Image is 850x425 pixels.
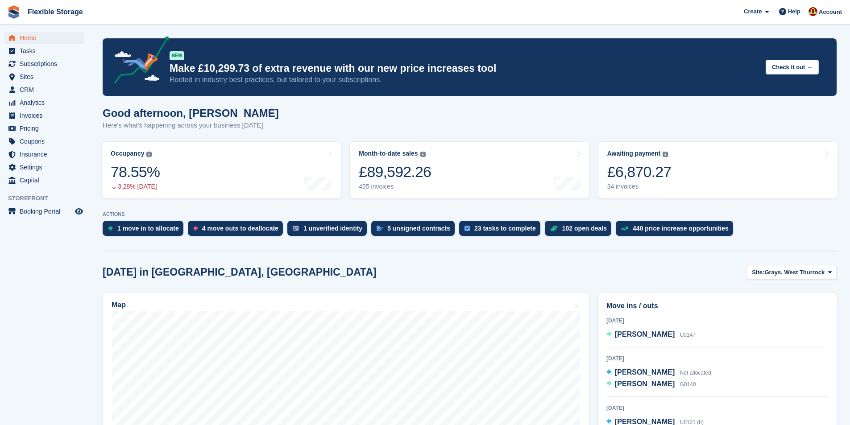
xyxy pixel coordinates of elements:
[4,174,84,186] a: menu
[680,381,696,388] span: G0140
[193,226,198,231] img: move_outs_to_deallocate_icon-f764333ba52eb49d3ac5e1228854f67142a1ed5810a6f6cc68b1a99e826820c5.svg
[4,32,84,44] a: menu
[616,221,738,240] a: 440 price increase opportunities
[545,221,616,240] a: 102 open deals
[24,4,87,19] a: Flexible Storage
[615,368,675,376] span: [PERSON_NAME]
[103,266,377,278] h2: [DATE] in [GEOGRAPHIC_DATA], [GEOGRAPHIC_DATA]
[4,148,84,161] a: menu
[293,226,299,231] img: verify_identity-adf6edd0f0f0b5bbfe63781bf79b02c33cf7c696d77639b501bdc392416b5a36.svg
[287,221,371,240] a: 1 unverified identity
[20,135,73,148] span: Coupons
[20,161,73,173] span: Settings
[112,301,126,309] h2: Map
[464,226,470,231] img: task-75834270c22a3079a89374b754ae025e5fb1db73e45f91037f5363f120a921f8.svg
[4,109,84,122] a: menu
[606,379,696,390] a: [PERSON_NAME] G0140
[359,163,431,181] div: £89,592.26
[74,206,84,217] a: Preview store
[20,205,73,218] span: Booking Portal
[117,225,179,232] div: 1 move in to allocate
[107,36,169,87] img: price-adjustments-announcement-icon-8257ccfd72463d97f412b2fc003d46551f7dbcb40ab6d574587a9cd5c0d94...
[606,329,696,341] a: [PERSON_NAME] U0147
[764,268,825,277] span: Grays, West Thurrock
[359,183,431,190] div: 455 invoices
[20,83,73,96] span: CRM
[377,226,383,231] img: contract_signature_icon-13c848040528278c33f63329250d36e43548de30e8caae1d1a13099fd9432cc5.svg
[111,150,144,157] div: Occupancy
[146,152,152,157] img: icon-info-grey-7440780725fd019a000dd9b08b2336e03edf1995a4989e88bcd33f0948082b44.svg
[387,225,450,232] div: 5 unsigned contracts
[188,221,287,240] a: 4 move outs to deallocate
[111,163,160,181] div: 78.55%
[4,58,84,70] a: menu
[4,122,84,135] a: menu
[621,227,628,231] img: price_increase_opportunities-93ffe204e8149a01c8c9dc8f82e8f89637d9d84a8eef4429ea346261dce0b2c0.svg
[20,122,73,135] span: Pricing
[766,60,819,74] button: Check it out →
[371,221,459,240] a: 5 unsigned contracts
[20,32,73,44] span: Home
[359,150,418,157] div: Month-to-date sales
[4,135,84,148] a: menu
[606,317,828,325] div: [DATE]
[607,150,661,157] div: Awaiting payment
[459,221,545,240] a: 23 tasks to complete
[4,161,84,173] a: menu
[747,265,837,280] button: Site: Grays, West Thurrock
[20,45,73,57] span: Tasks
[20,174,73,186] span: Capital
[680,332,696,338] span: U0147
[607,163,672,181] div: £6,870.27
[4,45,84,57] a: menu
[202,225,278,232] div: 4 move outs to deallocate
[607,183,672,190] div: 34 invoices
[103,107,279,119] h1: Good afternoon, [PERSON_NAME]
[103,221,188,240] a: 1 move in to allocate
[562,225,607,232] div: 102 open deals
[111,183,160,190] div: 3.28% [DATE]
[103,120,279,131] p: Here's what's happening across your business [DATE]
[788,7,800,16] span: Help
[550,225,558,231] img: deal-1b604bf984904fb50ccaf53a9ad4b4a5d6e5aea283cecdc64d6e3604feb123c2.svg
[819,8,842,17] span: Account
[20,58,73,70] span: Subscriptions
[350,142,589,198] a: Month-to-date sales £89,592.26 455 invoices
[20,96,73,109] span: Analytics
[108,226,113,231] img: move_ins_to_allocate_icon-fdf77a2bb77ea45bf5b3d319d69a93e2d87916cf1d5bf7949dd705db3b84f3ca.svg
[103,211,837,217] p: ACTIONS
[615,380,675,388] span: [PERSON_NAME]
[7,5,21,19] img: stora-icon-8386f47178a22dfd0bd8f6a31ec36ba5ce8667c1dd55bd0f319d3a0aa187defe.svg
[474,225,536,232] div: 23 tasks to complete
[606,355,828,363] div: [DATE]
[102,142,341,198] a: Occupancy 78.55% 3.28% [DATE]
[744,7,762,16] span: Create
[633,225,729,232] div: 440 price increase opportunities
[606,301,828,311] h2: Move ins / outs
[170,62,759,75] p: Make £10,299.73 of extra revenue with our new price increases tool
[680,370,711,376] span: Not allocated
[20,70,73,83] span: Sites
[4,96,84,109] a: menu
[170,75,759,85] p: Rooted in industry best practices, but tailored to your subscriptions.
[4,70,84,83] a: menu
[4,205,84,218] a: menu
[598,142,838,198] a: Awaiting payment £6,870.27 34 invoices
[615,330,675,338] span: [PERSON_NAME]
[20,148,73,161] span: Insurance
[420,152,426,157] img: icon-info-grey-7440780725fd019a000dd9b08b2336e03edf1995a4989e88bcd33f0948082b44.svg
[809,7,817,16] img: David Jones
[4,83,84,96] a: menu
[752,268,764,277] span: Site:
[8,194,89,203] span: Storefront
[303,225,362,232] div: 1 unverified identity
[606,367,711,379] a: [PERSON_NAME] Not allocated
[606,404,828,412] div: [DATE]
[20,109,73,122] span: Invoices
[170,51,184,60] div: NEW
[663,152,668,157] img: icon-info-grey-7440780725fd019a000dd9b08b2336e03edf1995a4989e88bcd33f0948082b44.svg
